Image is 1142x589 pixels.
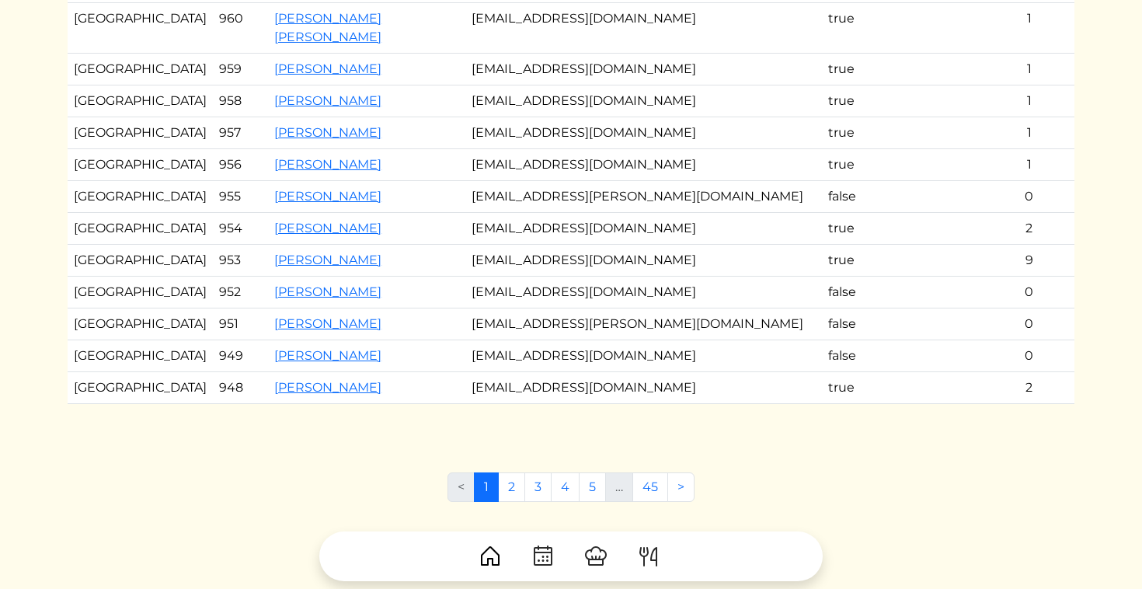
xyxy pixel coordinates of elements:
[68,372,213,404] td: [GEOGRAPHIC_DATA]
[213,54,268,85] td: 959
[551,472,580,502] a: 4
[632,472,668,502] a: 45
[465,85,821,117] td: [EMAIL_ADDRESS][DOMAIN_NAME]
[465,117,821,149] td: [EMAIL_ADDRESS][DOMAIN_NAME]
[68,3,213,54] td: [GEOGRAPHIC_DATA]
[583,544,608,569] img: ChefHat-a374fb509e4f37eb0702ca99f5f64f3b6956810f32a249b33092029f8484b388.svg
[213,213,268,245] td: 954
[822,181,914,213] td: false
[984,149,1074,181] td: 1
[274,221,381,235] a: [PERSON_NAME]
[68,213,213,245] td: [GEOGRAPHIC_DATA]
[213,181,268,213] td: 955
[984,54,1074,85] td: 1
[465,181,821,213] td: [EMAIL_ADDRESS][PERSON_NAME][DOMAIN_NAME]
[274,380,381,395] a: [PERSON_NAME]
[274,253,381,267] a: [PERSON_NAME]
[822,277,914,308] td: false
[465,277,821,308] td: [EMAIL_ADDRESS][DOMAIN_NAME]
[68,277,213,308] td: [GEOGRAPHIC_DATA]
[274,157,381,172] a: [PERSON_NAME]
[984,213,1074,245] td: 2
[579,472,606,502] a: 5
[274,93,381,108] a: [PERSON_NAME]
[465,340,821,372] td: [EMAIL_ADDRESS][DOMAIN_NAME]
[822,149,914,181] td: true
[498,472,525,502] a: 2
[636,544,661,569] img: ForkKnife-55491504ffdb50bab0c1e09e7649658475375261d09fd45db06cec23bce548bf.svg
[274,316,381,331] a: [PERSON_NAME]
[465,3,821,54] td: [EMAIL_ADDRESS][DOMAIN_NAME]
[274,284,381,299] a: [PERSON_NAME]
[984,277,1074,308] td: 0
[68,340,213,372] td: [GEOGRAPHIC_DATA]
[984,340,1074,372] td: 0
[213,3,268,54] td: 960
[213,340,268,372] td: 949
[213,277,268,308] td: 952
[822,372,914,404] td: true
[274,125,381,140] a: [PERSON_NAME]
[213,85,268,117] td: 958
[465,308,821,340] td: [EMAIL_ADDRESS][PERSON_NAME][DOMAIN_NAME]
[984,372,1074,404] td: 2
[822,117,914,149] td: true
[213,308,268,340] td: 951
[465,372,821,404] td: [EMAIL_ADDRESS][DOMAIN_NAME]
[465,213,821,245] td: [EMAIL_ADDRESS][DOMAIN_NAME]
[213,372,268,404] td: 948
[68,149,213,181] td: [GEOGRAPHIC_DATA]
[478,544,503,569] img: House-9bf13187bcbb5817f509fe5e7408150f90897510c4275e13d0d5fca38e0b5951.svg
[68,85,213,117] td: [GEOGRAPHIC_DATA]
[213,117,268,149] td: 957
[474,472,499,502] a: 1
[68,245,213,277] td: [GEOGRAPHIC_DATA]
[822,213,914,245] td: true
[984,117,1074,149] td: 1
[531,544,555,569] img: CalendarDots-5bcf9d9080389f2a281d69619e1c85352834be518fbc73d9501aef674afc0d57.svg
[447,472,695,514] nav: Pages
[984,245,1074,277] td: 9
[274,11,381,44] a: [PERSON_NAME] [PERSON_NAME]
[822,85,914,117] td: true
[984,3,1074,54] td: 1
[274,189,381,204] a: [PERSON_NAME]
[213,245,268,277] td: 953
[984,85,1074,117] td: 1
[524,472,552,502] a: 3
[465,245,821,277] td: [EMAIL_ADDRESS][DOMAIN_NAME]
[465,54,821,85] td: [EMAIL_ADDRESS][DOMAIN_NAME]
[822,245,914,277] td: true
[68,54,213,85] td: [GEOGRAPHIC_DATA]
[822,308,914,340] td: false
[667,472,695,502] a: Next
[822,3,914,54] td: true
[68,308,213,340] td: [GEOGRAPHIC_DATA]
[465,149,821,181] td: [EMAIL_ADDRESS][DOMAIN_NAME]
[274,348,381,363] a: [PERSON_NAME]
[68,117,213,149] td: [GEOGRAPHIC_DATA]
[984,308,1074,340] td: 0
[213,149,268,181] td: 956
[274,61,381,76] a: [PERSON_NAME]
[822,340,914,372] td: false
[822,54,914,85] td: true
[68,181,213,213] td: [GEOGRAPHIC_DATA]
[984,181,1074,213] td: 0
